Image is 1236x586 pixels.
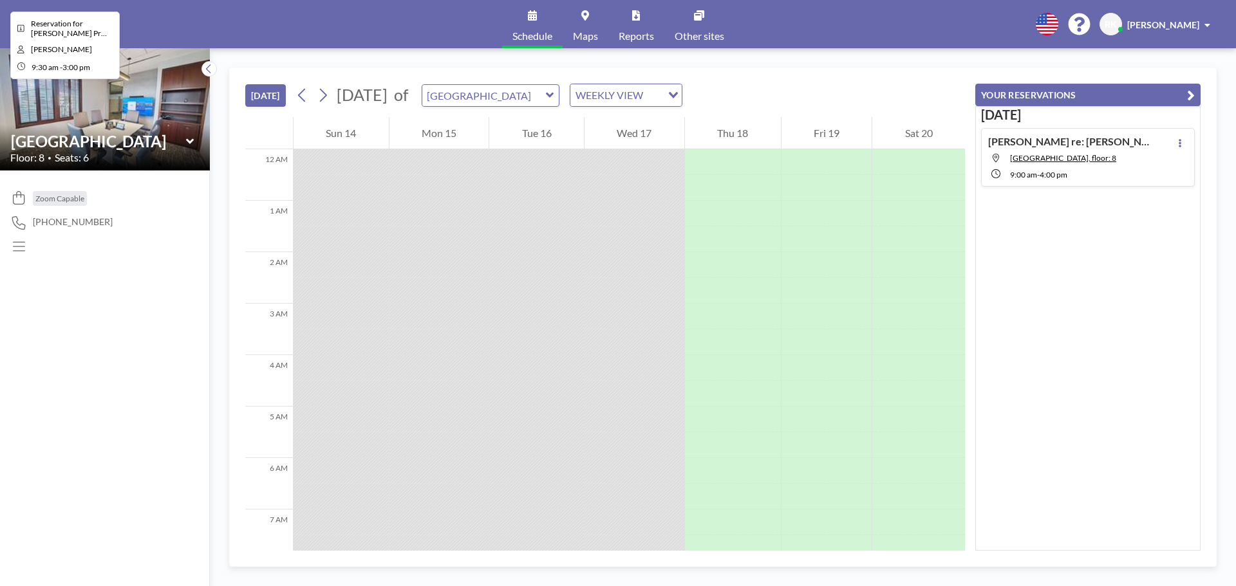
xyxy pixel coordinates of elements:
[619,31,654,41] span: Reports
[1127,19,1199,30] span: [PERSON_NAME]
[585,117,684,149] div: Wed 17
[245,149,293,201] div: 12 AM
[33,216,113,228] span: [PHONE_NUMBER]
[675,31,724,41] span: Other sites
[1010,153,1116,163] span: Buckhead Room, floor: 8
[685,117,781,149] div: Thu 18
[10,151,44,164] span: Floor: 8
[245,252,293,304] div: 2 AM
[394,85,408,105] span: of
[1105,19,1117,30] span: RK
[1037,170,1040,179] span: -
[573,87,646,104] span: WEEKLY VIEW
[422,85,546,106] input: Buckhead Room
[975,84,1201,106] button: YOUR RESERVATIONS
[512,31,552,41] span: Schedule
[489,117,584,149] div: Tue 16
[245,304,293,355] div: 3 AM
[245,355,293,407] div: 4 AM
[573,31,598,41] span: Maps
[294,117,389,149] div: Sun 14
[1010,170,1037,179] span: 9:00 AM
[872,117,965,149] div: Sat 20
[337,85,388,104] span: [DATE]
[245,509,293,561] div: 7 AM
[245,201,293,252] div: 1 AM
[11,132,186,151] input: Buckhead Room
[988,135,1149,148] h4: [PERSON_NAME] re: [PERSON_NAME]
[245,407,293,458] div: 5 AM
[55,151,89,164] span: Seats: 6
[981,107,1195,123] h3: [DATE]
[35,194,84,203] span: Zoom Capable
[1040,170,1067,179] span: 4:00 PM
[782,117,872,149] div: Fri 19
[245,84,286,107] button: [DATE]
[570,84,682,106] div: Search for option
[389,117,489,149] div: Mon 15
[48,154,51,162] span: •
[647,87,660,104] input: Search for option
[245,458,293,509] div: 6 AM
